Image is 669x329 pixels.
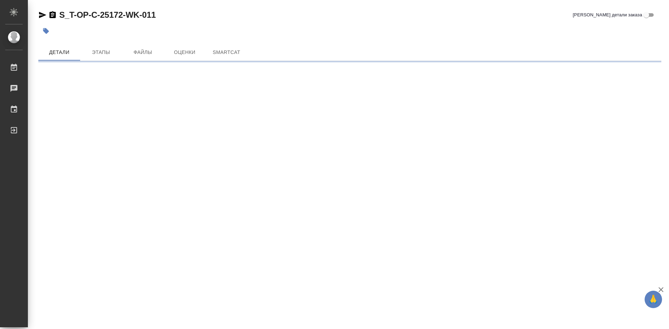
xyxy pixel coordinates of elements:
button: Скопировать ссылку [48,11,57,19]
button: 🙏 [645,291,662,308]
span: Этапы [84,48,118,57]
span: SmartCat [210,48,243,57]
button: Добавить тэг [38,23,54,39]
span: Файлы [126,48,160,57]
button: Скопировать ссылку для ЯМессенджера [38,11,47,19]
span: [PERSON_NAME] детали заказа [573,11,642,18]
span: Детали [43,48,76,57]
span: 🙏 [647,292,659,307]
a: S_T-OP-C-25172-WK-011 [59,10,156,19]
span: Оценки [168,48,201,57]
